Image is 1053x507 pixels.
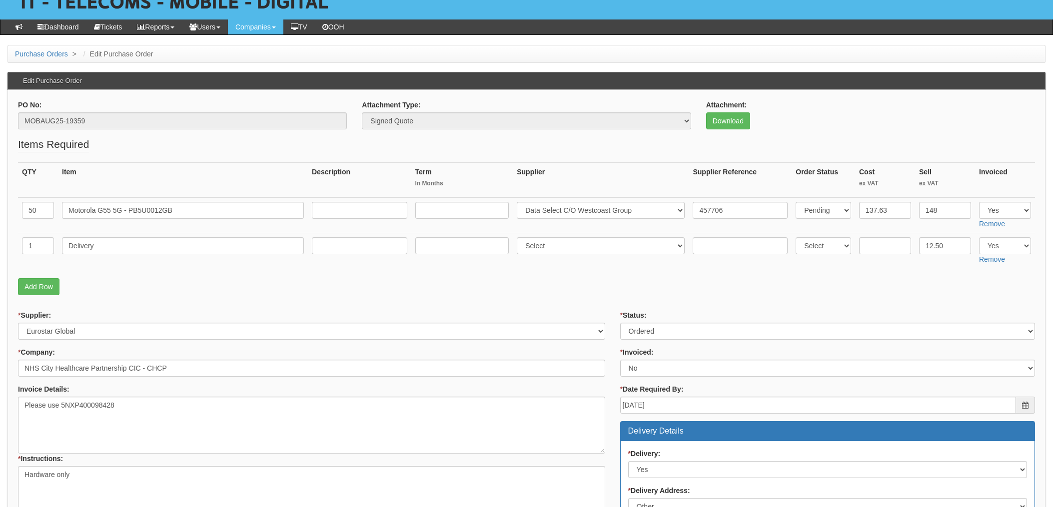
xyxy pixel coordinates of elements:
th: QTY [18,163,58,198]
th: Invoiced [975,163,1035,198]
label: Company: [18,347,55,357]
a: Download [706,112,750,129]
a: Tickets [86,19,130,34]
th: Item [58,163,308,198]
th: Term [411,163,513,198]
th: Sell [915,163,975,198]
a: Users [182,19,228,34]
a: Remove [979,220,1005,228]
label: Invoiced: [620,347,654,357]
th: Cost [855,163,915,198]
label: Delivery: [628,449,661,459]
li: Edit Purchase Order [81,49,153,59]
label: Status: [620,310,647,320]
label: Attachment: [706,100,747,110]
small: In Months [415,179,509,188]
a: TV [283,19,315,34]
a: Dashboard [30,19,86,34]
th: Supplier Reference [689,163,792,198]
h3: Delivery Details [628,427,1027,436]
a: Reports [129,19,182,34]
label: Delivery Address: [628,486,690,496]
th: Order Status [792,163,855,198]
a: OOH [315,19,352,34]
label: Attachment Type: [362,100,420,110]
label: Date Required By: [620,384,684,394]
legend: Items Required [18,137,89,152]
a: Purchase Orders [15,50,68,58]
span: > [70,50,79,58]
textarea: Please use 5NXP400098428 [18,397,605,454]
a: Remove [979,255,1005,263]
small: ex VAT [859,179,911,188]
th: Description [308,163,411,198]
label: Supplier: [18,310,51,320]
a: Companies [228,19,283,34]
label: PO No: [18,100,41,110]
th: Supplier [513,163,689,198]
a: Add Row [18,278,59,295]
h3: Edit Purchase Order [18,72,87,89]
small: ex VAT [919,179,971,188]
label: Invoice Details: [18,384,69,394]
label: Instructions: [18,454,63,464]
